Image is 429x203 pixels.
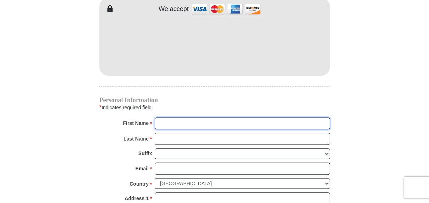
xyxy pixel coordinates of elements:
img: credit cards accepted [191,1,262,17]
h4: Personal Information [99,97,330,103]
strong: Suffix [138,148,152,158]
strong: First Name [123,118,149,128]
strong: Country [130,179,149,189]
h4: We accept [159,5,189,13]
div: Indicates required field [99,103,330,112]
strong: Last Name [123,134,149,144]
strong: Email [136,164,149,174]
